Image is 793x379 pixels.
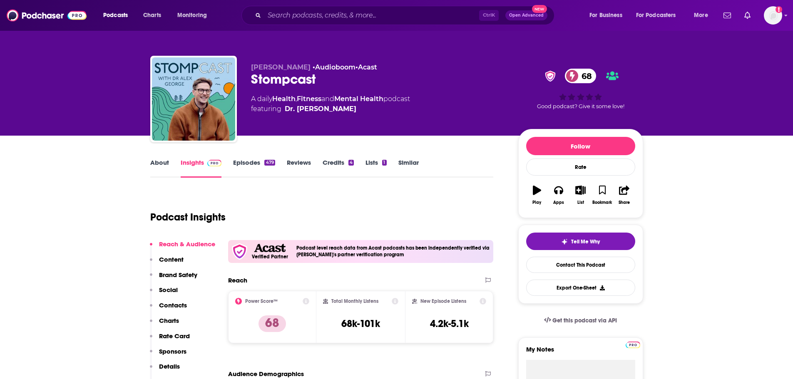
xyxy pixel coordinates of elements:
p: Brand Safety [159,271,197,279]
a: Lists1 [365,159,386,178]
button: Content [150,255,184,271]
img: tell me why sparkle [561,238,568,245]
a: Get this podcast via API [537,310,624,331]
div: Apps [553,200,564,205]
a: Episodes479 [233,159,275,178]
img: verfied icon [231,243,248,260]
button: open menu [584,9,633,22]
span: 68 [573,69,596,83]
button: Open AdvancedNew [505,10,547,20]
span: For Business [589,10,622,21]
button: Export One-Sheet [526,280,635,296]
a: InsightsPodchaser Pro [181,159,222,178]
div: 479 [264,160,275,166]
button: open menu [172,9,218,22]
span: [PERSON_NAME] [251,63,311,71]
div: Bookmark [592,200,612,205]
svg: Add a profile image [776,6,782,13]
a: Acast [358,63,377,71]
span: Monitoring [177,10,207,21]
span: • [355,63,377,71]
span: For Podcasters [636,10,676,21]
button: List [569,180,591,210]
div: A daily podcast [251,94,410,114]
img: Podchaser Pro [207,160,222,166]
span: Good podcast? Give it some love! [537,103,624,109]
h2: Reach [228,276,247,284]
button: Apps [548,180,569,210]
span: and [321,95,334,103]
a: Similar [398,159,419,178]
p: Content [159,255,184,263]
p: 68 [259,315,286,332]
span: Charts [143,10,161,21]
a: Credits4 [323,159,354,178]
a: Mental Health [334,95,383,103]
span: Logged in as Naomiumusic [764,6,782,25]
span: featuring [251,104,410,114]
p: Reach & Audience [159,240,215,248]
a: Charts [138,9,166,22]
div: 4 [348,160,354,166]
button: Brand Safety [150,271,197,286]
div: Rate [526,159,635,176]
a: Contact This Podcast [526,257,635,273]
button: Bookmark [592,180,613,210]
button: Rate Card [150,332,190,347]
a: 68 [565,69,596,83]
span: Ctrl K [479,10,499,21]
div: List [577,200,584,205]
h2: Power Score™ [245,298,278,304]
p: Contacts [159,301,187,309]
button: open menu [97,9,139,22]
button: tell me why sparkleTell Me Why [526,233,635,250]
h4: Podcast level reach data from Acast podcasts has been independently verified via [PERSON_NAME]'s ... [296,245,490,258]
div: 1 [382,160,386,166]
button: Details [150,362,180,378]
span: , [296,95,297,103]
div: Search podcasts, credits, & more... [249,6,562,25]
img: Podchaser - Follow, Share and Rate Podcasts [7,7,87,23]
span: Get this podcast via API [552,317,617,324]
h5: Verified Partner [252,254,288,259]
span: More [694,10,708,21]
p: Charts [159,317,179,325]
div: Share [619,200,630,205]
span: Open Advanced [509,13,544,17]
a: Audioboom [315,63,355,71]
a: Pro website [626,340,640,348]
button: open menu [688,9,718,22]
a: Show notifications dropdown [741,8,754,22]
span: Tell Me Why [571,238,600,245]
a: Show notifications dropdown [720,8,734,22]
img: Podchaser Pro [626,342,640,348]
p: Social [159,286,178,294]
button: Sponsors [150,347,186,363]
a: Fitness [297,95,321,103]
a: About [150,159,169,178]
button: Charts [150,317,179,332]
div: verified Badge68Good podcast? Give it some love! [518,63,643,115]
h2: Total Monthly Listens [331,298,378,304]
a: Health [272,95,296,103]
h3: 4.2k-5.1k [430,317,469,330]
p: Rate Card [159,332,190,340]
label: My Notes [526,345,635,360]
h3: 68k-101k [341,317,380,330]
img: User Profile [764,6,782,25]
a: Reviews [287,159,311,178]
input: Search podcasts, credits, & more... [264,9,479,22]
a: Dr. Alex George [285,104,356,114]
button: Reach & Audience [150,240,215,255]
button: Show profile menu [764,6,782,25]
button: Follow [526,137,635,155]
button: open menu [631,9,688,22]
button: Share [613,180,635,210]
h2: Audience Demographics [228,370,304,378]
p: Sponsors [159,347,186,355]
img: Stompcast [152,57,235,141]
div: Play [532,200,541,205]
button: Social [150,286,178,301]
h2: New Episode Listens [420,298,466,304]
